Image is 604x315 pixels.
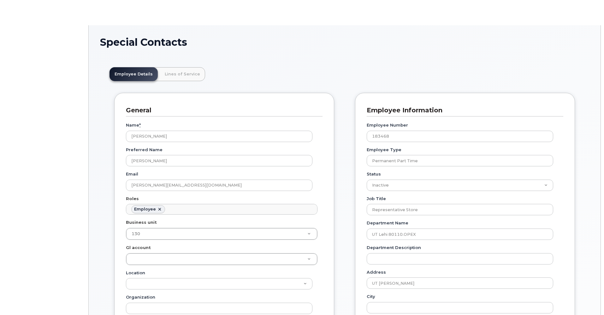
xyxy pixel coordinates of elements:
label: Gl account [126,245,151,251]
label: Preferred Name [126,147,163,153]
div: Employee [134,207,156,212]
label: Organization [126,294,155,300]
label: Email [126,171,138,177]
label: Department Name [367,220,408,226]
span: 130 [132,231,140,236]
h1: Special Contacts [100,37,589,48]
label: Job Title [367,196,386,202]
a: 130 [126,228,317,240]
label: City [367,294,375,300]
label: Roles [126,196,139,202]
h3: General [126,106,318,115]
label: Employee Number [367,122,408,128]
label: Name [126,122,141,128]
a: Lines of Service [160,67,205,81]
a: Employee Details [110,67,158,81]
label: Location [126,270,145,276]
label: Business unit [126,219,157,225]
label: Department Description [367,245,421,251]
h3: Employee Information [367,106,559,115]
label: Address [367,269,386,275]
abbr: required [139,122,141,128]
label: Employee Type [367,147,401,153]
label: Status [367,171,381,177]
